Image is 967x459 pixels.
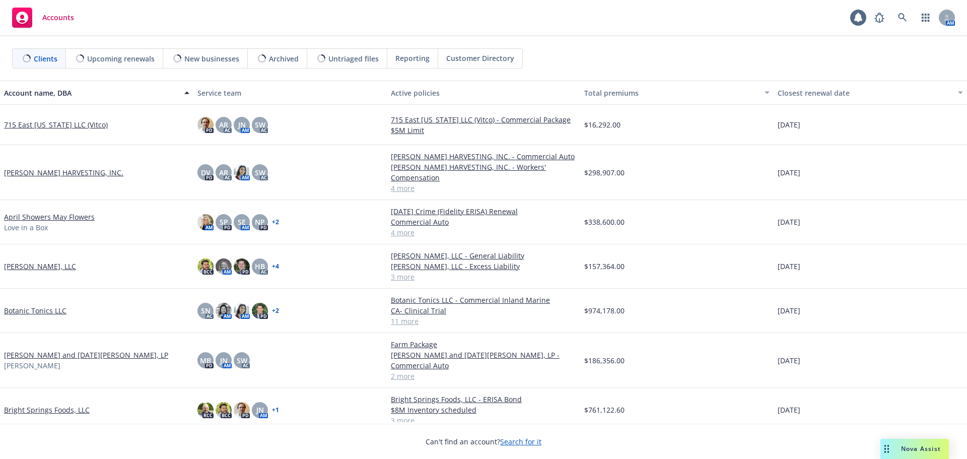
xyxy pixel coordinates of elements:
[201,305,211,316] span: SN
[778,119,800,130] span: [DATE]
[234,164,250,180] img: photo
[774,81,967,105] button: Closest renewal date
[391,415,576,426] a: 3 more
[234,258,250,275] img: photo
[237,355,247,366] span: SW
[391,261,576,272] a: [PERSON_NAME], LLC - Excess Liability
[216,258,232,275] img: photo
[584,305,625,316] span: $974,178.00
[269,53,299,64] span: Archived
[255,217,265,227] span: NP
[778,167,800,178] span: [DATE]
[778,217,800,227] span: [DATE]
[272,219,279,225] a: + 2
[391,88,576,98] div: Active policies
[255,119,265,130] span: SW
[4,167,123,178] a: [PERSON_NAME] HARVESTING, INC.
[42,14,74,22] span: Accounts
[87,53,155,64] span: Upcoming renewals
[901,444,941,453] span: Nova Assist
[880,439,893,459] div: Drag to move
[580,81,774,105] button: Total premiums
[391,162,576,183] a: [PERSON_NAME] HARVESTING, INC. - Workers' Compensation
[197,258,214,275] img: photo
[584,355,625,366] span: $186,356.00
[328,53,379,64] span: Untriaged files
[391,405,576,415] a: $8M Inventory scheduled
[8,4,78,32] a: Accounts
[778,88,952,98] div: Closest renewal date
[391,272,576,282] a: 3 more
[4,405,90,415] a: Bright Springs Foods, LLC
[584,167,625,178] span: $298,907.00
[584,119,620,130] span: $16,292.00
[391,217,576,227] a: Commercial Auto
[391,227,576,238] a: 4 more
[4,212,95,222] a: April Showers May Flowers
[255,167,265,178] span: SW
[4,360,60,371] span: [PERSON_NAME]
[4,305,66,316] a: Botanic Tonics LLC
[4,119,108,130] a: 715 East [US_STATE] LLC (Vitco)
[778,355,800,366] span: [DATE]
[391,371,576,381] a: 2 more
[234,402,250,418] img: photo
[391,350,576,371] a: [PERSON_NAME] and [DATE][PERSON_NAME], LP - Commercial Auto
[391,339,576,350] a: Farm Package
[391,114,576,125] a: 715 East [US_STATE] LLC (Vitco) - Commercial Package
[584,217,625,227] span: $338,600.00
[391,125,576,136] a: $5M Limit
[34,53,57,64] span: Clients
[426,436,541,447] span: Can't find an account?
[778,405,800,415] span: [DATE]
[391,295,576,305] a: Botanic Tonics LLC - Commercial Inland Marine
[395,53,430,63] span: Reporting
[500,437,541,446] a: Search for it
[778,261,800,272] span: [DATE]
[238,119,246,130] span: JN
[201,167,211,178] span: DV
[193,81,387,105] button: Service team
[197,402,214,418] img: photo
[391,305,576,316] a: CA- Clinical Trial
[778,305,800,316] span: [DATE]
[584,261,625,272] span: $157,364.00
[584,88,758,98] div: Total premiums
[255,261,265,272] span: HB
[220,217,228,227] span: SP
[197,214,214,230] img: photo
[391,151,576,162] a: [PERSON_NAME] HARVESTING, INC. - Commercial Auto
[391,206,576,217] a: [DATE] Crime (Fidelity ERISA) Renewal
[238,217,246,227] span: SE
[184,53,239,64] span: New businesses
[234,303,250,319] img: photo
[880,439,949,459] button: Nova Assist
[584,405,625,415] span: $761,122.60
[4,350,168,360] a: [PERSON_NAME] and [DATE][PERSON_NAME], LP
[916,8,936,28] a: Switch app
[272,308,279,314] a: + 2
[219,119,228,130] span: AR
[391,394,576,405] a: Bright Springs Foods, LLC - ERISA Bond
[446,53,514,63] span: Customer Directory
[391,316,576,326] a: 11 more
[197,117,214,133] img: photo
[4,222,48,233] span: Love in a Box
[4,88,178,98] div: Account name, DBA
[216,402,232,418] img: photo
[219,167,228,178] span: AR
[216,303,232,319] img: photo
[272,407,279,413] a: + 1
[200,355,211,366] span: MB
[391,250,576,261] a: [PERSON_NAME], LLC - General Liability
[252,303,268,319] img: photo
[892,8,913,28] a: Search
[391,183,576,193] a: 4 more
[256,405,264,415] span: JN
